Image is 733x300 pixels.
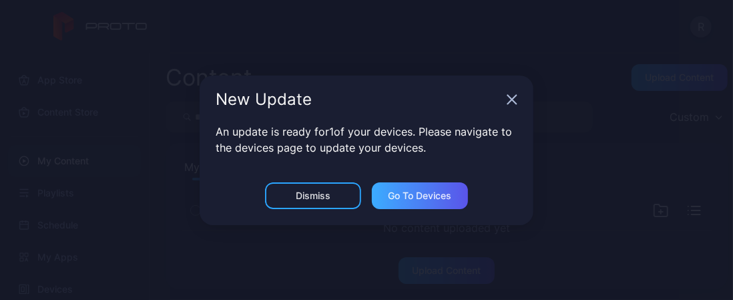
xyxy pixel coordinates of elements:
p: An update is ready for 1 of your devices. Please navigate to the devices page to update your devi... [216,124,517,156]
button: Go to devices [372,182,468,209]
div: Go to devices [389,190,452,201]
div: Dismiss [296,190,330,201]
button: Dismiss [265,182,361,209]
div: New Update [216,92,501,108]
